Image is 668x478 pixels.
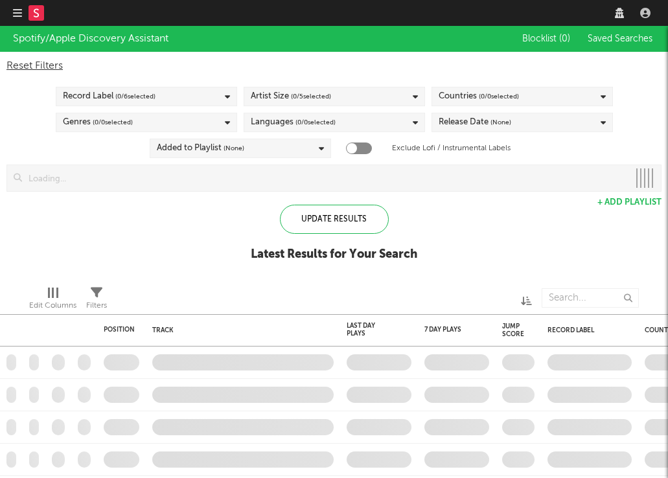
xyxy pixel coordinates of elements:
[547,326,625,334] div: Record Label
[392,141,511,156] label: Exclude Lofi / Instrumental Labels
[295,115,336,130] span: ( 0 / 0 selected)
[559,34,570,43] span: ( 0 )
[251,89,331,104] div: Artist Size
[93,115,133,130] span: ( 0 / 0 selected)
[157,141,244,156] div: Added to Playlist
[251,115,336,130] div: Languages
[86,282,107,319] div: Filters
[424,326,470,334] div: 7 Day Plays
[115,89,155,104] span: ( 0 / 6 selected)
[13,31,168,47] div: Spotify/Apple Discovery Assistant
[542,288,639,308] input: Search...
[63,89,155,104] div: Record Label
[280,205,389,234] div: Update Results
[6,58,662,74] div: Reset Filters
[490,115,511,130] span: (None)
[224,141,244,156] span: (None)
[22,165,628,191] input: Loading...
[29,298,76,313] div: Edit Columns
[588,34,655,43] span: Saved Searches
[502,323,524,338] div: Jump Score
[439,115,511,130] div: Release Date
[584,34,655,44] button: Saved Searches
[597,198,662,207] button: + Add Playlist
[86,298,107,313] div: Filters
[522,34,570,43] span: Blocklist
[104,326,135,334] div: Position
[479,89,519,104] span: ( 0 / 0 selected)
[347,322,392,337] div: Last Day Plays
[291,89,331,104] span: ( 0 / 5 selected)
[439,89,519,104] div: Countries
[63,115,133,130] div: Genres
[29,282,76,319] div: Edit Columns
[251,247,417,262] div: Latest Results for Your Search
[152,326,327,334] div: Track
